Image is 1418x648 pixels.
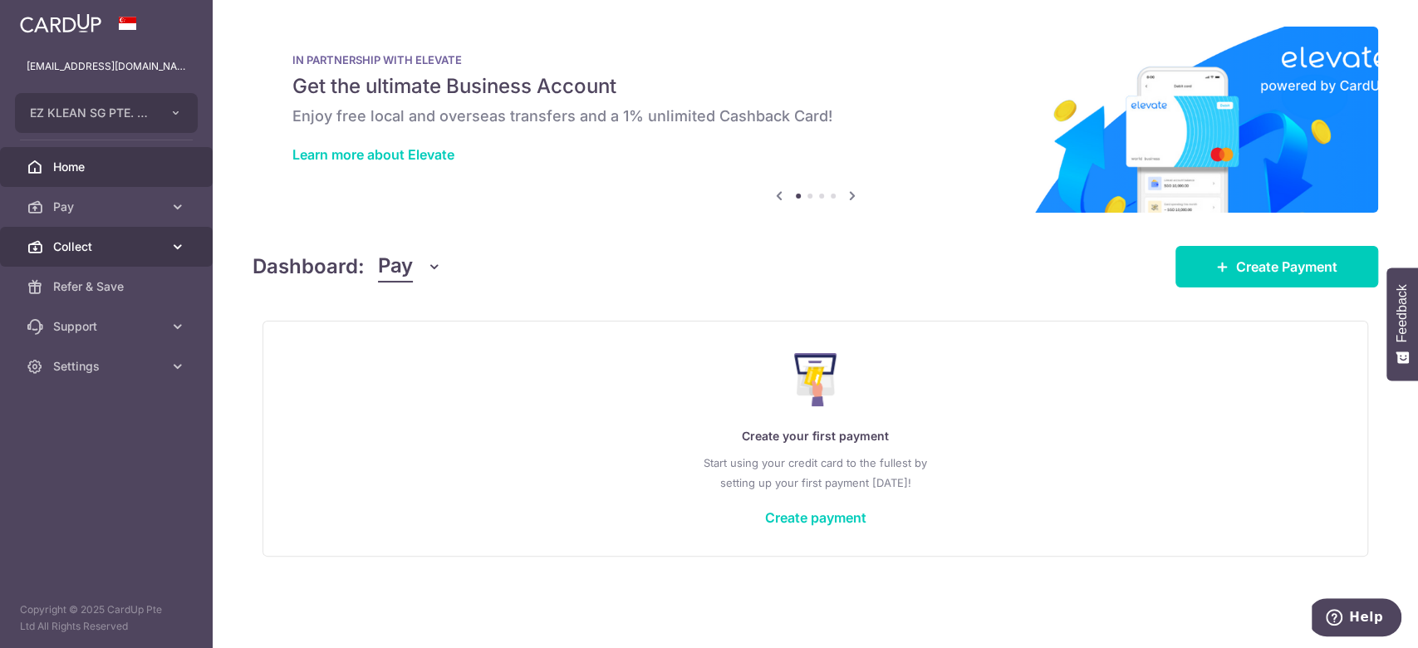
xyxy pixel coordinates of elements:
[20,13,101,33] img: CardUp
[53,159,163,175] span: Home
[292,53,1338,66] p: IN PARTNERSHIP WITH ELEVATE
[292,146,454,163] a: Learn more about Elevate
[1175,246,1378,287] a: Create Payment
[292,106,1338,126] h6: Enjoy free local and overseas transfers and a 1% unlimited Cashback Card!
[794,353,837,406] img: Make Payment
[53,278,163,295] span: Refer & Save
[297,426,1334,446] p: Create your first payment
[1395,284,1410,342] span: Feedback
[253,252,365,282] h4: Dashboard:
[27,58,186,75] p: [EMAIL_ADDRESS][DOMAIN_NAME]
[378,251,442,282] button: Pay
[1236,257,1337,277] span: Create Payment
[53,238,163,255] span: Collect
[1312,598,1401,640] iframe: Opens a widget where you can find more information
[1386,268,1418,380] button: Feedback - Show survey
[253,27,1378,213] img: Renovation banner
[53,199,163,215] span: Pay
[765,509,866,526] a: Create payment
[53,318,163,335] span: Support
[15,93,198,133] button: EZ KLEAN SG PTE. LTD.
[30,105,153,121] span: EZ KLEAN SG PTE. LTD.
[378,251,413,282] span: Pay
[53,358,163,375] span: Settings
[297,453,1334,493] p: Start using your credit card to the fullest by setting up your first payment [DATE]!
[292,73,1338,100] h5: Get the ultimate Business Account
